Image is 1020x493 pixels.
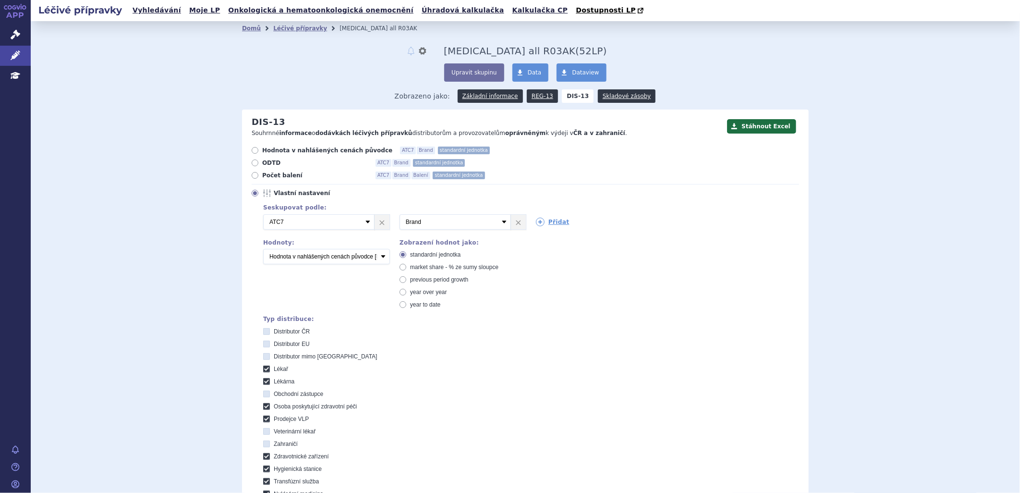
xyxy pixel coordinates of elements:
[263,239,390,246] div: Hodnoty:
[410,264,498,271] span: market share - % ze sumy sloupce
[536,218,570,226] a: Přidat
[274,341,310,347] span: Distributor EU
[579,45,592,57] span: 52
[242,25,261,32] a: Domů
[406,45,416,57] button: notifikace
[575,45,607,57] span: ( LP)
[527,89,558,103] a: REG-13
[262,159,368,167] span: ODTD
[274,403,357,410] span: Osoba poskytující zdravotní péči
[262,147,392,154] span: Hodnota v nahlášených cenách původce
[392,172,411,179] span: Brand
[274,391,323,397] span: Obchodní zástupce
[572,69,599,76] span: Dataview
[252,117,285,127] h2: DIS-13
[528,69,542,76] span: Data
[557,63,606,82] a: Dataview
[340,21,430,36] li: Seretide all R03AK
[376,172,391,179] span: ATC7
[573,4,648,17] a: Dostupnosti LP
[727,119,796,134] button: Stáhnout Excel
[410,276,468,283] span: previous period growth
[274,366,288,372] span: Lékař
[392,159,411,167] span: Brand
[413,159,465,167] span: standardní jednotka
[274,466,322,472] span: Hygienická stanice
[511,215,526,229] a: ×
[252,129,722,137] p: Souhrnné o distributorům a provozovatelům k výdeji v .
[395,89,450,103] span: Zobrazeno jako:
[262,172,368,179] span: Počet balení
[510,4,571,17] a: Kalkulačka CP
[412,172,430,179] span: Balení
[598,89,656,103] a: Skladové zásoby
[375,215,389,229] a: ×
[376,159,391,167] span: ATC7
[274,453,329,460] span: Zdravotnické zařízení
[505,130,546,136] strong: oprávněným
[274,428,316,435] span: Veterinární lékař
[254,204,799,211] div: Seskupovat podle:
[400,239,526,246] div: Zobrazení hodnot jako:
[410,301,440,308] span: year to date
[562,89,594,103] strong: DIS-13
[279,130,312,136] strong: informace
[444,63,504,82] button: Upravit skupinu
[410,251,461,258] span: standardní jednotka
[274,378,294,385] span: Lékárna
[274,478,319,485] span: Transfúzní služba
[417,147,435,154] span: Brand
[254,214,799,230] div: 2
[274,441,298,447] span: Zahraničí
[186,4,223,17] a: Moje LP
[263,316,799,322] div: Typ distribuce:
[400,147,416,154] span: ATC7
[444,45,575,57] span: Seretide all R03AK
[433,172,485,179] span: standardní jednotka
[130,4,184,17] a: Vyhledávání
[458,89,523,103] a: Základní informace
[438,147,490,154] span: standardní jednotka
[410,289,447,296] span: year over year
[576,6,636,14] span: Dostupnosti LP
[573,130,625,136] strong: ČR a v zahraničí
[419,4,507,17] a: Úhradová kalkulačka
[274,189,379,197] span: Vlastní nastavení
[274,353,377,360] span: Distributor mimo [GEOGRAPHIC_DATA]
[316,130,413,136] strong: dodávkách léčivých přípravků
[418,45,427,57] button: nastavení
[273,25,327,32] a: Léčivé přípravky
[274,328,310,335] span: Distributor ČR
[225,4,416,17] a: Onkologická a hematoonkologická onemocnění
[274,416,309,422] span: Prodejce VLP
[31,3,130,17] h2: Léčivé přípravky
[512,63,549,82] a: Data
